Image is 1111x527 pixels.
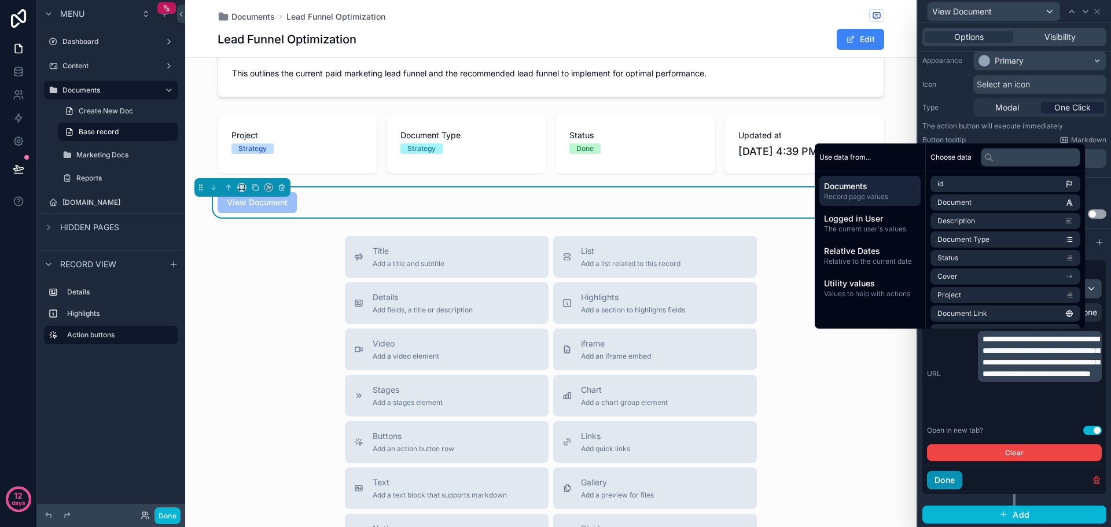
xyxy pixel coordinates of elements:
button: iframeAdd an iframe embed [553,329,757,370]
span: One Click [1054,102,1091,113]
span: Add a text block that supports markdown [373,491,507,500]
button: HighlightsAdd a section to highlights fields [553,282,757,324]
span: Stages [373,384,443,396]
label: Details [67,288,174,297]
button: GalleryAdd a preview for files [553,467,757,509]
span: Logged in User [824,213,916,224]
span: Add a chart group element [581,398,668,407]
span: Highlights [581,292,685,303]
a: Marketing Docs [58,146,178,164]
span: Select an icon [977,79,1030,90]
label: Highlights [67,309,174,318]
span: Add [1013,510,1029,520]
button: Done [927,471,962,489]
span: Add a preview for files [581,491,654,500]
span: Record page values [824,192,916,201]
button: Add [922,506,1106,524]
button: Edit [837,29,884,50]
div: scrollable content [815,171,925,308]
a: Dashboard [44,32,178,51]
button: ListAdd a list related to this record [553,236,757,278]
button: DetailsAdd fields, a title or description [345,282,549,324]
span: Use data from... [819,153,871,162]
p: The action button will execute immediately [922,121,1106,131]
button: View Document [927,2,1060,21]
label: Reports [76,174,176,183]
a: Create New Doc [58,102,178,120]
span: Video [373,338,439,349]
label: Appearance [922,56,969,65]
span: Documents [231,11,275,23]
a: Documents [44,81,178,99]
button: TextAdd a text block that supports markdown [345,467,549,509]
p: 12 [14,490,23,502]
span: Modal [995,102,1019,113]
span: Relative Dates [824,245,916,257]
span: Create New Doc [79,106,133,116]
button: Clear [927,444,1102,461]
span: Hidden pages [60,222,119,233]
a: [DOMAIN_NAME] [44,193,178,212]
span: Add a title and subtitle [373,259,444,268]
span: Documents [824,180,916,192]
a: Content [44,57,178,75]
span: Chart [581,384,668,396]
span: Markdown [1071,135,1106,145]
span: Add fields, a title or description [373,305,473,315]
span: Utility values [824,278,916,289]
button: TitleAdd a title and subtitle [345,236,549,278]
div: Primary [995,55,1024,67]
span: Record view [60,259,116,270]
span: Text [373,477,507,488]
span: Add a stages element [373,398,443,407]
span: Options [954,31,984,43]
span: Add an iframe embed [581,352,651,361]
span: Links [581,430,630,442]
label: Icon [922,80,969,89]
button: ChartAdd a chart group element [553,375,757,417]
h1: Lead Funnel Optimization [218,31,356,47]
label: Action buttons [67,330,169,340]
span: Buttons [373,430,454,442]
a: Markdown [1060,135,1106,145]
span: Choose data [930,153,972,162]
span: Add a list related to this record [581,259,680,268]
span: List [581,245,680,257]
span: The current user's values [824,224,916,234]
button: VideoAdd a video element [345,329,549,370]
div: scrollable content [37,278,185,356]
span: Phone [1073,307,1097,318]
label: [DOMAIN_NAME] [62,198,176,207]
span: Add an action button row [373,444,454,454]
label: Type [922,103,969,112]
div: Open in new tab? [927,426,983,435]
a: Base record [58,123,178,141]
span: Visibility [1044,31,1076,43]
span: Gallery [581,477,654,488]
button: Primary [973,51,1106,71]
span: Values to help with actions [824,289,916,298]
span: View Document [932,6,992,17]
span: Base record [79,127,119,137]
label: Dashboard [62,37,160,46]
a: Documents [218,11,275,23]
label: Button tooltip [922,135,966,145]
span: Add a video element [373,352,439,361]
span: Details [373,292,473,303]
span: Relative to the current date [824,257,916,266]
span: Title [373,245,444,257]
button: StagesAdd a stages element [345,375,549,417]
label: Content [62,61,160,71]
div: scrollable content [978,331,1102,382]
button: ButtonsAdd an action button row [345,421,549,463]
label: Documents [62,86,155,95]
button: LinksAdd quick links [553,421,757,463]
span: Menu [60,8,84,20]
a: Lead Funnel Optimization [286,11,385,23]
label: URL [927,369,973,378]
a: Reports [58,169,178,187]
p: days [12,495,25,511]
span: iframe [581,338,651,349]
button: Done [154,507,181,524]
